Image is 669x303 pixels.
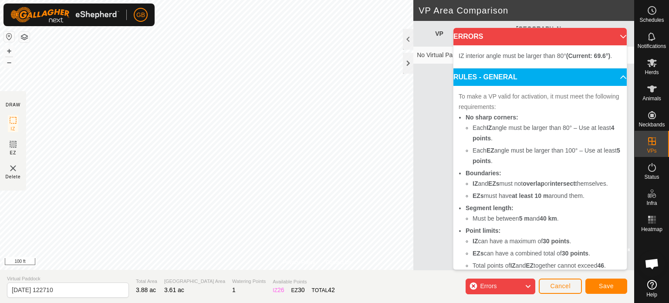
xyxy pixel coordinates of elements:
span: Notifications [638,44,666,49]
p-accordion-content: ERRORS [453,45,627,68]
b: EZ [526,262,534,269]
b: Point limits: [466,227,500,234]
span: 30 [298,286,305,293]
div: EZ [291,286,305,295]
li: Each angle must be larger than 100° – Use at least . [473,145,622,166]
img: Gallagher Logo [10,7,119,23]
li: can have a maximum of . [473,236,622,246]
p-accordion-content: RULES - GENERAL [453,86,627,278]
p-accordion-header: ERRORS [453,28,627,45]
b: 46 [597,262,604,269]
li: and must not or themselves. [473,178,622,189]
span: Schedules [639,17,664,23]
span: [GEOGRAPHIC_DATA] Area [164,278,225,285]
b: at least 10 m [512,192,548,199]
b: EZ [487,147,494,154]
button: + [4,46,14,56]
b: EZs [473,250,484,257]
a: Privacy Policy [283,259,315,266]
th: VP [432,21,472,47]
span: Animals [642,96,661,101]
li: Total points of and together cannot exceed . [473,260,622,271]
li: must have around them. [473,191,622,201]
th: [GEOGRAPHIC_DATA] Area [513,21,553,47]
span: Herds [645,70,659,75]
div: DRAW [6,102,20,108]
a: Contact Us [326,259,351,266]
span: Virtual Paddock [7,275,129,283]
th: Herd [472,21,513,47]
span: Neckbands [639,122,665,127]
span: Help [646,292,657,297]
span: Available Points [273,278,334,286]
span: VPs [647,148,656,153]
button: – [4,57,14,68]
b: overlap [523,180,544,187]
b: 5 m [519,215,530,222]
td: No Virtual Paddocks yet, now. [413,47,634,64]
span: Errors [480,283,497,289]
span: 1 [232,286,236,293]
span: RULES - GENERAL [453,74,517,81]
span: IZ [11,126,16,132]
span: Save [599,283,614,289]
span: 42 [328,286,335,293]
p-accordion-header: RULES - GENERAL [453,68,627,86]
b: No sharp corners: [466,114,518,121]
span: Status [644,174,659,180]
div: IZ [273,286,284,295]
img: VP [8,163,18,174]
b: Boundaries: [466,170,501,177]
b: 4 points [473,124,615,142]
span: Cancel [550,283,571,289]
button: Map Layers [19,32,30,42]
a: Help [635,276,669,301]
li: Each angle must be larger than 80° – Use at least . [473,123,622,143]
span: GB [136,10,145,20]
li: can have a combined total of . [473,248,622,259]
button: Reset Map [4,31,14,42]
span: 3.61 ac [164,286,184,293]
b: EZs [488,180,500,187]
button: Cancel [539,279,582,294]
div: Open chat [639,251,665,277]
b: intersect [550,180,575,187]
span: Infra [646,201,657,206]
b: 5 points [473,147,620,164]
span: ERRORS [453,33,483,40]
span: EZ [10,150,17,156]
span: Delete [6,174,21,180]
b: IZ [487,124,492,131]
span: Heatmap [641,227,662,232]
b: Segment length: [466,204,514,211]
li: Must be between and . [473,213,622,224]
span: To make a VP valid for activation, it must meet the following requirements: [459,93,619,110]
h2: VP Area Comparison [419,5,634,16]
b: IZ [473,180,478,187]
span: 3.88 ac [136,286,156,293]
b: IZ [510,262,515,269]
b: 30 points [562,250,588,257]
b: IZ [473,238,478,245]
span: IZ interior angle must be larger than 80° . [459,52,612,59]
th: New Allocation [553,21,594,47]
div: TOTAL [312,286,335,295]
b: (Current: 69.6°) [566,52,610,59]
b: 30 points [543,238,569,245]
span: 26 [277,286,284,293]
span: Watering Points [232,278,266,285]
span: Total Area [136,278,157,285]
button: Save [585,279,627,294]
b: 40 km [540,215,557,222]
b: EZs [473,192,484,199]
